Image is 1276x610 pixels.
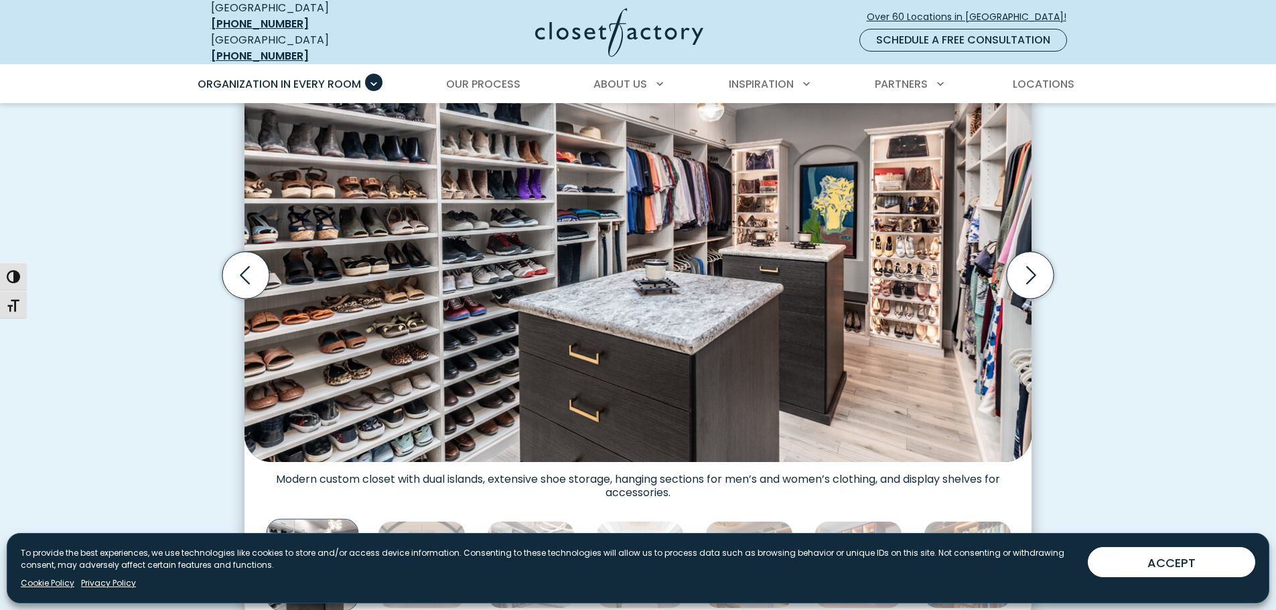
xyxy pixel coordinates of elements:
[859,29,1067,52] a: Schedule a Free Consultation
[244,52,1032,461] img: Modern custom closet with dual islands, extensive shoe storage, hanging sections for men’s and wo...
[705,521,793,609] img: Custom dressing room Rhapsody woodgrain system with illuminated wardrobe rods, angled shoe shelve...
[875,76,928,92] span: Partners
[487,521,575,609] img: Custom walk-in closet with glass shelves, gold hardware, and white built-in drawers
[1088,547,1255,577] button: ACCEPT
[244,462,1032,500] figcaption: Modern custom closet with dual islands, extensive shoe storage, hanging sections for men’s and wo...
[1013,76,1074,92] span: Locations
[211,48,309,64] a: [PHONE_NUMBER]
[596,521,684,609] img: White walk-in closet with ornate trim and crown molding, featuring glass shelving
[211,32,405,64] div: [GEOGRAPHIC_DATA]
[81,577,136,589] a: Privacy Policy
[378,521,466,609] img: Spacious custom walk-in closet with abundant wardrobe space, center island storage
[924,521,1011,609] img: Built-in custom closet Rustic Cherry melamine with glass shelving, angled shoe shelves, and tripl...
[217,246,275,304] button: Previous slide
[814,521,902,609] img: Luxury walk-in custom closet contemporary glass-front wardrobe system in Rocky Mountain melamine ...
[21,547,1077,571] p: To provide the best experiences, we use technologies like cookies to store and/or access device i...
[535,8,703,57] img: Closet Factory Logo
[866,5,1078,29] a: Over 60 Locations in [GEOGRAPHIC_DATA]!
[188,66,1088,103] nav: Primary Menu
[729,76,794,92] span: Inspiration
[867,10,1077,24] span: Over 60 Locations in [GEOGRAPHIC_DATA]!
[211,16,309,31] a: [PHONE_NUMBER]
[446,76,520,92] span: Our Process
[1001,246,1059,304] button: Next slide
[198,76,361,92] span: Organization in Every Room
[21,577,74,589] a: Cookie Policy
[593,76,647,92] span: About Us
